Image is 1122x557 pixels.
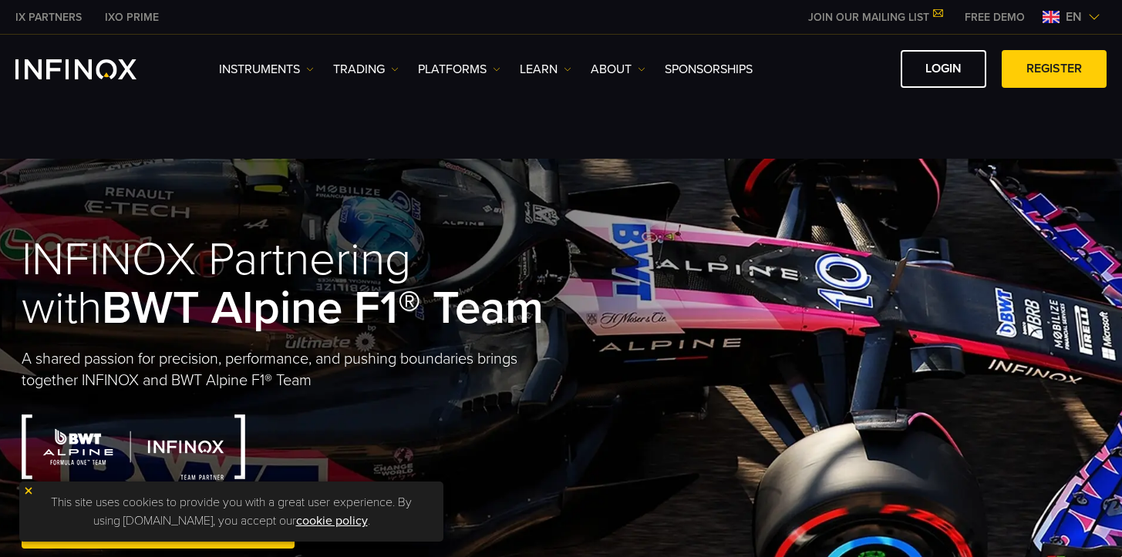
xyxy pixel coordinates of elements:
a: LOGIN [901,50,986,88]
h1: INFINOX Partnering with [22,236,561,333]
img: yellow close icon [23,485,34,496]
a: ABOUT [591,60,645,79]
strong: BWT Alpine F1® Team [102,280,544,336]
a: Instruments [219,60,314,79]
a: JOIN OUR MAILING LIST [797,11,953,24]
a: INFINOX [93,9,170,25]
span: en [1060,8,1088,26]
a: INFINOX [4,9,93,25]
p: A shared passion for precision, performance, and pushing boundaries brings together INFINOX and B... [22,348,561,391]
a: SPONSORSHIPS [665,60,753,79]
a: INFINOX Logo [15,59,173,79]
a: Learn [520,60,571,79]
a: PLATFORMS [418,60,500,79]
a: cookie policy [296,513,368,528]
a: REGISTER [1002,50,1107,88]
a: TRADING [333,60,399,79]
p: This site uses cookies to provide you with a great user experience. By using [DOMAIN_NAME], you a... [27,489,436,534]
a: INFINOX MENU [953,9,1036,25]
